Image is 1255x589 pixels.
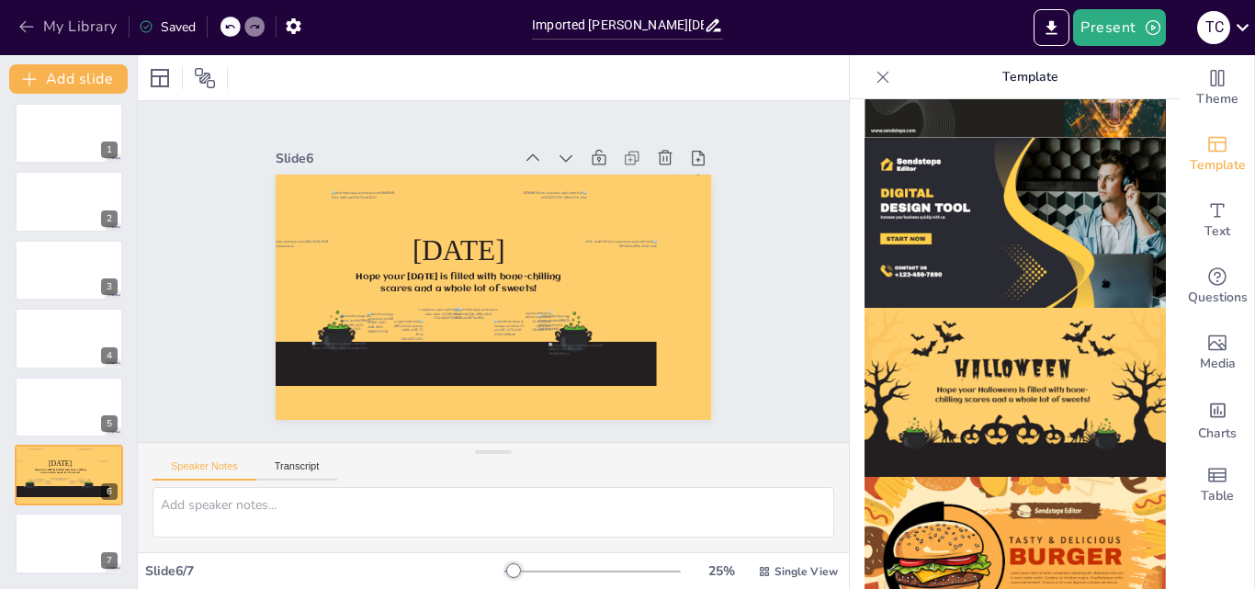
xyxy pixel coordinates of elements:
[699,562,743,580] div: 25 %
[101,552,118,569] div: 7
[256,460,338,481] button: Transcript
[1201,486,1234,506] span: Table
[1198,424,1237,444] span: Charts
[1197,11,1230,44] div: T C
[35,469,86,474] span: Hope your [DATE] is filled with bone-chilling scares and a whole lot of sweets!
[194,67,216,89] span: Position
[413,226,509,267] span: [DATE]
[865,308,1166,478] img: thumb-13.png
[1181,55,1254,121] div: Change the overall theme
[288,127,526,169] div: Slide 6
[1181,121,1254,187] div: Add ready made slides
[15,171,123,232] div: 2
[15,103,123,164] div: 1
[1181,386,1254,452] div: Add charts and graphs
[153,460,256,481] button: Speaker Notes
[15,308,123,368] div: 4
[145,562,504,580] div: Slide 6 / 7
[145,63,175,93] div: Layout
[865,138,1166,308] img: thumb-12.png
[101,210,118,227] div: 2
[139,18,196,36] div: Saved
[898,55,1162,99] p: Template
[1188,288,1248,308] span: Questions
[532,12,704,39] input: Insert title
[1034,9,1069,46] button: Export to PowerPoint
[1200,354,1236,374] span: Media
[1181,452,1254,518] div: Add a table
[1181,187,1254,254] div: Add text boxes
[1181,254,1254,320] div: Get real-time input from your audience
[15,445,123,505] div: 6
[774,564,838,579] span: Single View
[1073,9,1165,46] button: Present
[15,513,123,573] div: 7
[101,415,118,432] div: 5
[1197,9,1230,46] button: T C
[1196,89,1238,109] span: Theme
[101,142,118,158] div: 1
[9,64,128,94] button: Add slide
[101,278,118,295] div: 3
[49,459,72,468] span: [DATE]
[15,377,123,437] div: 5
[1181,320,1254,386] div: Add images, graphics, shapes or video
[14,12,125,41] button: My Library
[356,258,561,299] span: Hope your [DATE] is filled with bone-chilling scares and a whole lot of sweets!
[15,240,123,300] div: 3
[1204,221,1230,242] span: Text
[1190,155,1246,176] span: Template
[101,483,118,500] div: 6
[101,347,118,364] div: 4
